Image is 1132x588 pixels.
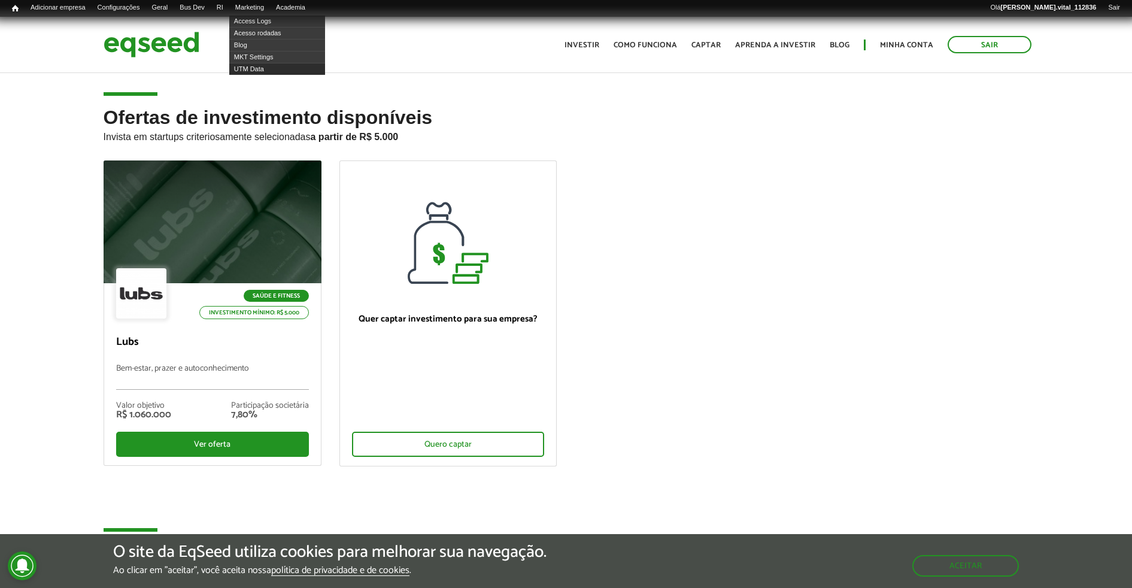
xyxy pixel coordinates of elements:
[145,3,174,13] a: Geral
[229,15,325,27] a: Access Logs
[830,41,849,49] a: Blog
[174,3,211,13] a: Bus Dev
[6,3,25,14] a: Início
[339,160,557,466] a: Quer captar investimento para sua empresa? Quero captar
[104,107,1029,160] h2: Ofertas de investimento disponíveis
[25,3,92,13] a: Adicionar empresa
[691,41,721,49] a: Captar
[12,4,19,13] span: Início
[104,160,321,466] a: Saúde e Fitness Investimento mínimo: R$ 5.000 Lubs Bem-estar, prazer e autoconhecimento Valor obj...
[199,306,309,319] p: Investimento mínimo: R$ 5.000
[735,41,815,49] a: Aprenda a investir
[113,543,547,562] h5: O site da EqSeed utiliza cookies para melhorar sua navegação.
[116,432,309,457] div: Ver oferta
[880,41,933,49] a: Minha conta
[211,3,229,13] a: RI
[229,3,270,13] a: Marketing
[104,128,1029,143] p: Invista em startups criteriosamente selecionadas
[271,566,409,576] a: política de privacidade e de cookies
[948,36,1031,53] a: Sair
[270,3,311,13] a: Academia
[113,565,547,576] p: Ao clicar em "aceitar", você aceita nossa .
[352,314,545,325] p: Quer captar investimento para sua empresa?
[311,132,399,142] strong: a partir de R$ 5.000
[104,29,199,60] img: EqSeed
[116,410,171,420] div: R$ 1.060.000
[116,364,309,390] p: Bem-estar, prazer e autoconhecimento
[614,41,677,49] a: Como funciona
[1102,3,1126,13] a: Sair
[231,402,309,410] div: Participação societária
[1001,4,1097,11] strong: [PERSON_NAME].vital_112836
[244,290,309,302] p: Saúde e Fitness
[116,336,309,349] p: Lubs
[912,555,1019,577] button: Aceitar
[92,3,146,13] a: Configurações
[565,41,599,49] a: Investir
[984,3,1102,13] a: Olá[PERSON_NAME].vital_112836
[116,402,171,410] div: Valor objetivo
[231,410,309,420] div: 7,80%
[352,432,545,457] div: Quero captar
